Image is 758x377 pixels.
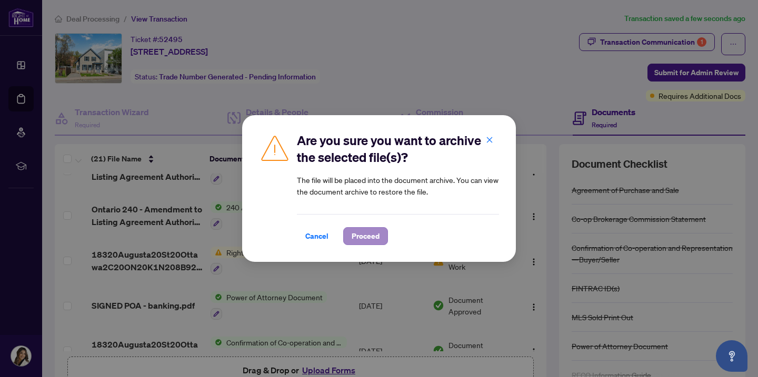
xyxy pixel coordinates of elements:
[259,132,291,164] img: Caution Icon
[297,227,337,245] button: Cancel
[297,132,499,166] h2: Are you sure you want to archive the selected file(s)?
[305,228,328,244] span: Cancel
[297,174,499,197] article: The file will be placed into the document archive. You can view the document archive to restore t...
[352,228,380,244] span: Proceed
[486,136,493,144] span: close
[716,340,747,372] button: Open asap
[343,227,388,245] button: Proceed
